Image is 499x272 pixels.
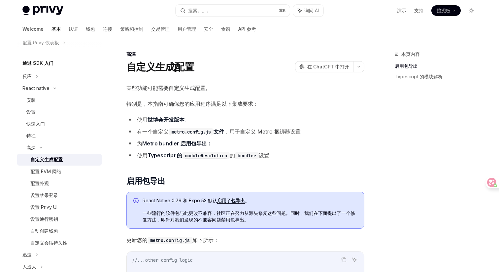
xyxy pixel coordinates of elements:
font: 更新您的 如下所示： [126,237,219,243]
code: metro.config.js [148,237,192,244]
a: 自定义会话持久性 [17,237,102,249]
font: 自定义生成配置 [30,157,63,162]
a: Metro bundler 启用包导出： [142,140,212,147]
a: 设置 Privy UI [17,201,102,213]
button: Ask AI [350,255,359,264]
button: 询问 AI [293,5,323,17]
font: 设置通行密钥 [30,216,58,222]
img: light logo [22,6,63,15]
a: 挡泥板 [431,5,461,16]
font: 演示 [397,8,406,13]
div: React native [22,84,50,92]
font: 设置苹果登录 [30,192,58,198]
font: 自动创建钱包 [30,228,58,234]
font: 通过 SDK 入门 [22,60,53,66]
a: Typescript 的模块解析 [395,71,482,82]
a: 自定义生成配置 [17,154,102,166]
a: 启用了包导出 [217,198,245,204]
a: 钱包 [86,21,95,37]
font: 启用包导出 [395,63,418,69]
button: Toggle dark mode [466,5,477,16]
font: 设置 [26,109,36,115]
font: 快速入门 [26,121,45,127]
a: 世博会开发版本 [148,116,184,123]
font: 一些流行的软件包与此更改不兼容，社区正在努力从源头修复这些问题。同时，我们在下面提出了一个修复方法，即针对我们发现的不兼容问题禁用包导出。 [143,210,355,222]
font: 食谱 [221,26,230,32]
font: 迅速 [22,252,32,257]
button: 搜索。。。⌘K [176,5,290,17]
font: 基本 [51,26,61,32]
font: 某些功能可能需要自定义生成配置。 [126,85,211,91]
a: 支持 [414,7,423,14]
font: 高深 [126,51,136,57]
a: 安装 [17,94,102,106]
font: 交易管理 [151,26,170,32]
a: 连接 [103,21,112,37]
a: 配置外观 [17,177,102,189]
a: 配置 EVM 网络 [17,166,102,177]
span: ⌘ K [279,8,286,13]
a: 安全 [204,21,213,37]
font: 为 [137,140,212,147]
font: 设置 Privy UI [30,204,57,210]
font: 高深 [26,145,36,150]
a: 自动创建钱包 [17,225,102,237]
code: bundler [235,152,259,159]
a: metro.config.js文件 [169,128,224,135]
font: 人造人 [22,264,36,269]
font: 特征 [26,133,36,138]
font: 搜索。。。 [188,8,211,13]
font: 支持 [414,8,423,13]
font: 使用 的 设置 [137,152,269,159]
svg: Info [133,198,140,205]
font: 挡泥板 [437,8,450,13]
font: 安装 [26,97,36,103]
a: 策略和控制 [120,21,143,37]
a: API 参考 [238,21,256,37]
font: 钱包 [86,26,95,32]
font: 特别是，本指南可确保您的应用程序满足以下集成要求： [126,100,258,107]
font: 自定义会话持久性 [30,240,67,246]
a: 基本 [51,21,61,37]
font: 连接 [103,26,112,32]
code: moduleResolution [182,152,230,159]
a: Typescript 的moduleResolution [148,152,230,159]
font: 配置 EVM 网络 [30,169,61,174]
font: 反应 [22,73,32,79]
font: API 参考 [238,26,256,32]
a: 食谱 [221,21,230,37]
font: 用户管理 [178,26,196,32]
font: 自定义生成配置 [126,61,194,73]
a: 用户管理 [178,21,196,37]
font: 安全 [204,26,213,32]
button: 在 ChatGPT 中打开 [295,61,353,72]
font: React Native 0.79 和 Expo 53 默认 。 [143,198,249,204]
a: 启用包导出 [395,61,482,71]
a: Welcome [22,21,44,37]
a: 演示 [397,7,406,14]
font: 启用包导出 [126,176,165,186]
a: 交易管理 [151,21,170,37]
font: 询问 AI [304,8,319,13]
a: 快速入门 [17,118,102,130]
span: //...other config logic [132,257,193,263]
font: 在 ChatGPT 中打开 [307,64,349,69]
font: 配置外观 [30,180,49,186]
font: 使用 。 [137,116,190,123]
font: 本页内容 [401,51,420,57]
a: 特征 [17,130,102,142]
font: 认证 [69,26,78,32]
a: 设置 [17,106,102,118]
a: 设置苹果登录 [17,189,102,201]
font: 策略和控制 [120,26,143,32]
button: Copy the contents from the code block [340,255,348,264]
font: Typescript 的模块解析 [395,74,443,79]
code: metro.config.js [169,128,214,136]
font: 有一个自定义 ，用于自定义 Metro 捆绑器设置 [137,128,301,135]
a: 认证 [69,21,78,37]
a: 设置通行密钥 [17,213,102,225]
